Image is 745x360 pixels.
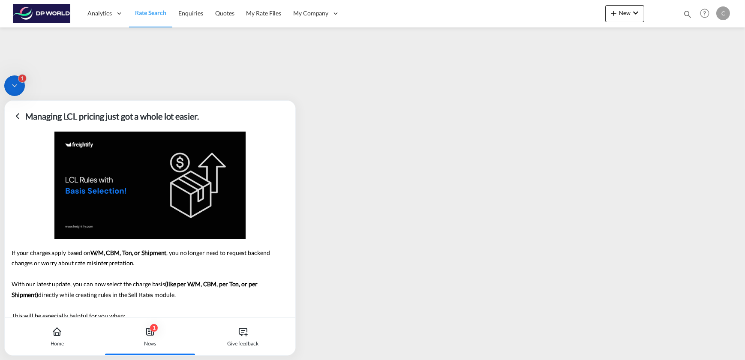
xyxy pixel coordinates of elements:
div: Help [697,6,716,21]
span: My Company [293,9,328,18]
span: My Rate Files [246,9,282,17]
div: icon-magnify [683,9,692,22]
span: New [609,9,641,16]
span: Rate Search [135,9,166,16]
span: Enquiries [178,9,203,17]
img: c08ca190194411f088ed0f3ba295208c.png [13,4,71,23]
button: icon-plus 400-fgNewicon-chevron-down [605,5,644,22]
span: Quotes [215,9,234,17]
md-icon: icon-plus 400-fg [609,8,619,18]
div: C [716,6,730,20]
md-icon: icon-chevron-down [631,8,641,18]
md-icon: icon-magnify [683,9,692,19]
span: Analytics [87,9,112,18]
span: Help [697,6,712,21]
